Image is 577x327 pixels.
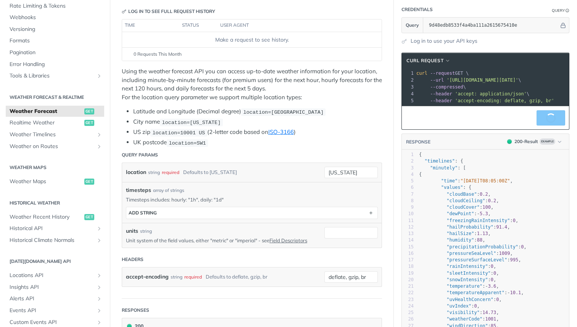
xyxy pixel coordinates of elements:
[6,117,104,129] a: Realtime Weatherget
[6,94,104,101] h2: Weather Forecast & realtime
[10,2,102,10] span: Rate Limiting & Tokens
[430,165,458,171] span: "minutely"
[133,138,382,147] li: UK postcode
[148,167,160,178] div: string
[499,251,510,256] span: 1009
[171,271,182,282] div: string
[446,244,518,250] span: "precipitationProbability"
[411,37,477,45] a: Log in to use your API keys
[402,97,415,104] div: 5
[537,110,565,126] button: Try It!
[455,91,527,97] span: 'accept: application/json'
[243,109,324,115] span: location=[GEOGRAPHIC_DATA]
[419,271,499,276] span: : ,
[10,131,94,139] span: Weather Timelines
[10,307,94,314] span: Events API
[491,264,493,269] span: 0
[404,57,453,64] button: cURL Request
[416,77,521,83] span: \
[419,251,513,256] span: : ,
[206,271,268,282] div: Defaults to deflate, gzip, br
[84,108,94,114] span: get
[446,224,493,230] span: "hailProbability"
[419,277,496,282] span: : ,
[446,237,474,243] span: "humidity"
[441,185,463,190] span: "values"
[10,26,102,33] span: Versioning
[446,310,480,315] span: "visibility"
[402,263,414,270] div: 18
[126,186,151,194] span: timesteps
[402,277,414,283] div: 20
[446,251,496,256] span: "pressureSeaLevel"
[96,132,102,138] button: Show subpages for Weather Timelines
[162,119,221,125] span: location=[US_STATE]
[402,70,415,77] div: 1
[10,72,94,80] span: Tools & Libraries
[96,284,102,290] button: Show subpages for Insights API
[419,237,485,243] span: : ,
[6,35,104,47] a: Formats
[162,167,179,178] div: required
[140,228,152,235] div: string
[10,295,94,303] span: Alerts API
[510,257,518,263] span: 995
[455,98,554,103] span: 'accept-encoding: deflate, gzip, br'
[10,319,94,326] span: Custom Events API
[10,49,102,56] span: Pagination
[125,36,379,44] div: Make a request to see history.
[6,176,104,187] a: Weather Mapsget
[269,237,307,243] a: Field Descriptors
[133,118,382,126] li: City name
[402,158,414,164] div: 2
[477,231,488,236] span: 1.13
[416,91,529,97] span: \
[6,59,104,70] a: Error Handling
[6,106,104,117] a: Weather Forecastget
[419,290,524,295] span: : ,
[401,6,433,13] div: Credentials
[10,108,82,115] span: Weather Forecast
[419,231,491,236] span: : ,
[446,271,491,276] span: "sleetIntensity"
[419,152,422,157] span: {
[402,184,414,191] div: 6
[402,191,414,198] div: 7
[419,316,499,322] span: : ,
[6,24,104,35] a: Versioning
[402,171,414,178] div: 4
[96,143,102,150] button: Show subpages for Weather on Routes
[416,84,466,90] span: \
[402,151,414,158] div: 1
[402,309,414,316] div: 25
[406,22,419,29] span: Query
[446,277,488,282] span: "snowIntensity"
[402,217,414,224] div: 11
[153,187,184,194] div: array of strings
[406,57,443,64] span: cURL Request
[6,0,104,12] a: Rate Limiting & Tokens
[152,130,205,135] span: location=10001 US
[482,310,496,315] span: 14.73
[406,138,431,146] button: RESPONSE
[430,84,463,90] span: --compressed
[419,218,518,223] span: : ,
[126,271,169,282] label: accept-encoding
[10,213,82,221] span: Weather Recent History
[402,237,414,243] div: 14
[419,185,471,190] span: : {
[402,18,423,33] button: Query
[6,141,104,152] a: Weather on RoutesShow subpages for Weather on Routes
[184,271,202,282] div: required
[179,19,218,32] th: status
[10,37,102,45] span: Formats
[96,308,102,314] button: Show subpages for Events API
[402,178,414,184] div: 5
[402,257,414,263] div: 17
[419,257,521,263] span: : ,
[488,198,496,203] span: 0.2
[485,284,488,289] span: -
[122,9,126,14] svg: Key
[482,205,491,210] span: 100
[419,165,466,171] span: : [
